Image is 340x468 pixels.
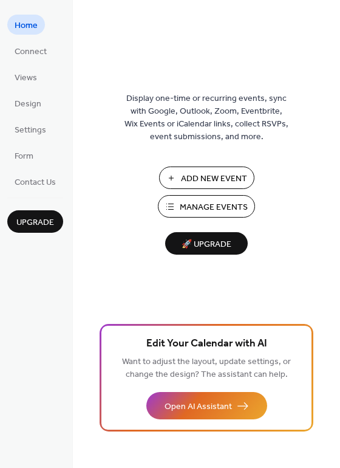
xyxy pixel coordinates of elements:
[172,236,240,253] span: 🚀 Upgrade
[165,401,232,413] span: Open AI Assistant
[15,72,37,84] span: Views
[7,93,49,113] a: Design
[7,119,53,139] a: Settings
[7,210,63,233] button: Upgrade
[158,195,255,218] button: Manage Events
[7,41,54,61] a: Connect
[15,150,33,163] span: Form
[7,67,44,87] a: Views
[7,15,45,35] a: Home
[7,145,41,165] a: Form
[16,216,54,229] span: Upgrade
[7,171,63,191] a: Contact Us
[122,354,291,383] span: Want to adjust the layout, update settings, or change the design? The assistant can help.
[181,173,247,185] span: Add New Event
[15,124,46,137] span: Settings
[15,19,38,32] span: Home
[146,392,267,419] button: Open AI Assistant
[15,46,47,58] span: Connect
[146,336,267,353] span: Edit Your Calendar with AI
[124,92,288,143] span: Display one-time or recurring events, sync with Google, Outlook, Zoom, Eventbrite, Wix Events or ...
[165,232,248,255] button: 🚀 Upgrade
[180,201,248,214] span: Manage Events
[15,176,56,189] span: Contact Us
[15,98,41,111] span: Design
[159,167,254,189] button: Add New Event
